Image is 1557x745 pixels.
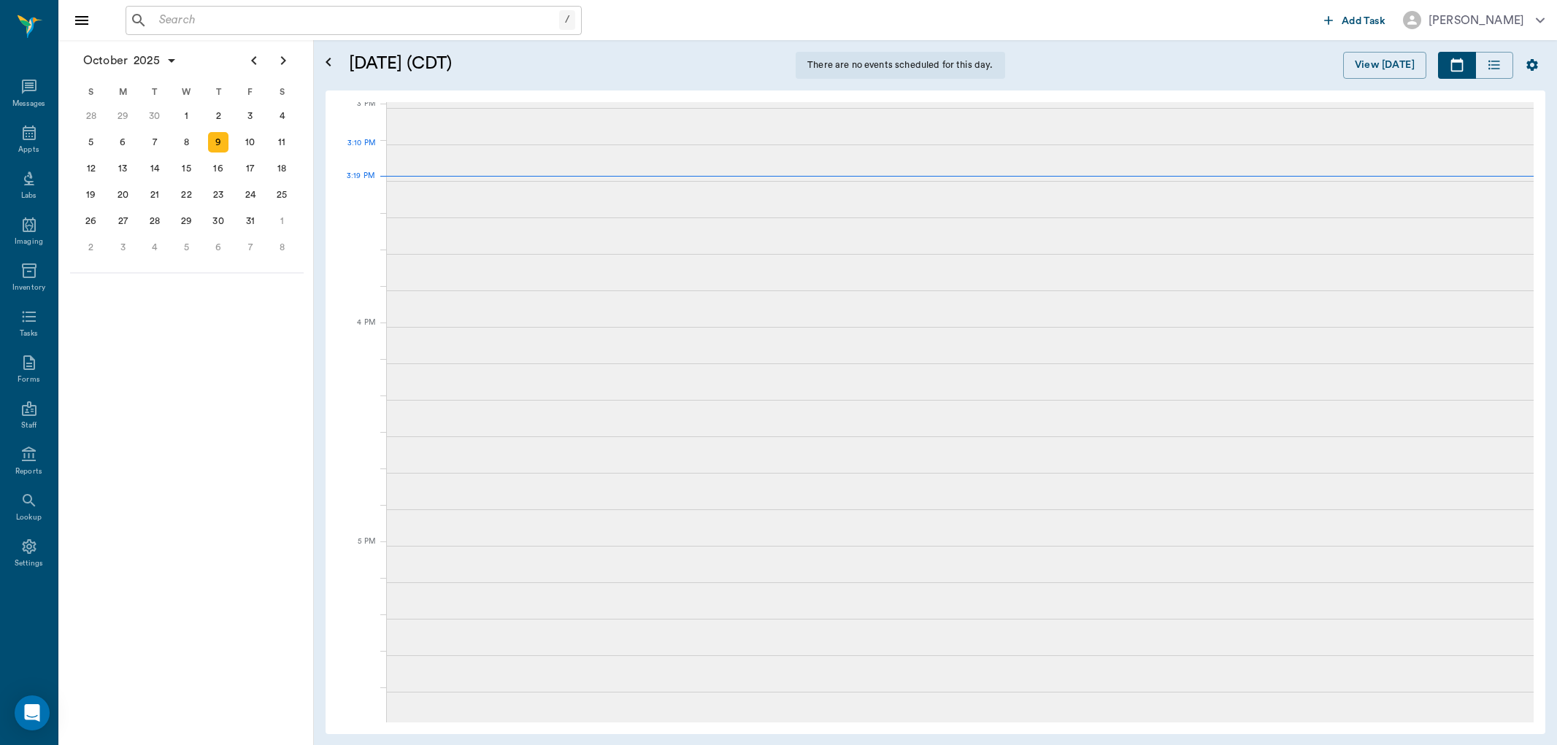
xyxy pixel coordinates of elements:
[266,81,298,103] div: S
[18,144,39,155] div: Appts
[272,237,292,258] div: Saturday, November 8, 2025
[107,81,139,103] div: M
[20,328,38,339] div: Tasks
[81,106,101,126] div: Sunday, September 28, 2025
[208,106,228,126] div: Thursday, October 2, 2025
[145,237,165,258] div: Tuesday, November 4, 2025
[208,185,228,205] div: Thursday, October 23, 2025
[239,46,269,75] button: Previous page
[75,81,107,103] div: S
[177,106,197,126] div: Wednesday, October 1, 2025
[240,237,261,258] div: Friday, November 7, 2025
[145,185,165,205] div: Tuesday, October 21, 2025
[208,132,228,153] div: Today, Thursday, October 9, 2025
[320,34,337,90] button: Open calendar
[80,50,131,71] span: October
[1429,12,1524,29] div: [PERSON_NAME]
[208,237,228,258] div: Thursday, November 6, 2025
[337,534,375,571] div: 5 PM
[131,50,163,71] span: 2025
[1343,52,1426,79] button: View [DATE]
[12,282,45,293] div: Inventory
[337,96,375,133] div: 3 PM
[240,106,261,126] div: Friday, October 3, 2025
[269,46,298,75] button: Next page
[21,420,36,431] div: Staff
[145,106,165,126] div: Tuesday, September 30, 2025
[177,185,197,205] div: Wednesday, October 22, 2025
[272,132,292,153] div: Saturday, October 11, 2025
[272,211,292,231] div: Saturday, November 1, 2025
[177,132,197,153] div: Wednesday, October 8, 2025
[81,185,101,205] div: Sunday, October 19, 2025
[15,695,50,730] div: Open Intercom Messenger
[15,558,44,569] div: Settings
[112,185,133,205] div: Monday, October 20, 2025
[272,106,292,126] div: Saturday, October 4, 2025
[559,10,575,30] div: /
[18,374,39,385] div: Forms
[337,315,375,352] div: 4 PM
[12,99,46,109] div: Messages
[112,211,133,231] div: Monday, October 27, 2025
[112,158,133,179] div: Monday, October 13, 2025
[234,81,266,103] div: F
[81,132,101,153] div: Sunday, October 5, 2025
[145,211,165,231] div: Tuesday, October 28, 2025
[272,158,292,179] div: Saturday, October 18, 2025
[796,52,1004,79] div: There are no events scheduled for this day.
[349,52,732,75] h5: [DATE] (CDT)
[145,158,165,179] div: Tuesday, October 14, 2025
[240,158,261,179] div: Friday, October 17, 2025
[145,132,165,153] div: Tuesday, October 7, 2025
[112,237,133,258] div: Monday, November 3, 2025
[153,10,559,31] input: Search
[76,46,185,75] button: October2025
[15,236,43,247] div: Imaging
[240,211,261,231] div: Friday, October 31, 2025
[81,237,101,258] div: Sunday, November 2, 2025
[81,211,101,231] div: Sunday, October 26, 2025
[208,158,228,179] div: Thursday, October 16, 2025
[177,211,197,231] div: Wednesday, October 29, 2025
[240,185,261,205] div: Friday, October 24, 2025
[208,211,228,231] div: Thursday, October 30, 2025
[177,158,197,179] div: Wednesday, October 15, 2025
[1391,7,1556,34] button: [PERSON_NAME]
[81,158,101,179] div: Sunday, October 12, 2025
[112,106,133,126] div: Monday, September 29, 2025
[139,81,171,103] div: T
[177,237,197,258] div: Wednesday, November 5, 2025
[112,132,133,153] div: Monday, October 6, 2025
[171,81,203,103] div: W
[240,132,261,153] div: Friday, October 10, 2025
[15,466,42,477] div: Reports
[16,512,42,523] div: Lookup
[202,81,234,103] div: T
[21,190,36,201] div: Labs
[1318,7,1391,34] button: Add Task
[67,6,96,35] button: Close drawer
[272,185,292,205] div: Saturday, October 25, 2025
